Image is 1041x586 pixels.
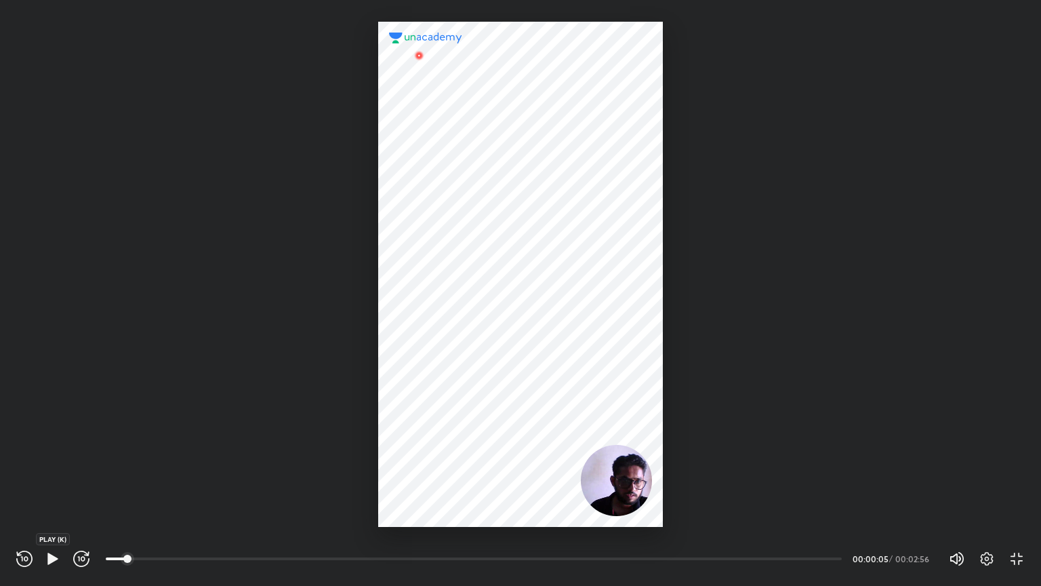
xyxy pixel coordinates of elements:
div: 00:02:56 [895,555,933,563]
div: / [889,555,893,563]
img: wMgqJGBwKWe8AAAAABJRU5ErkJggg== [411,47,428,64]
div: 00:00:05 [853,555,886,563]
div: PLAY (K) [36,533,70,545]
img: logo.2a7e12a2.svg [389,33,462,43]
